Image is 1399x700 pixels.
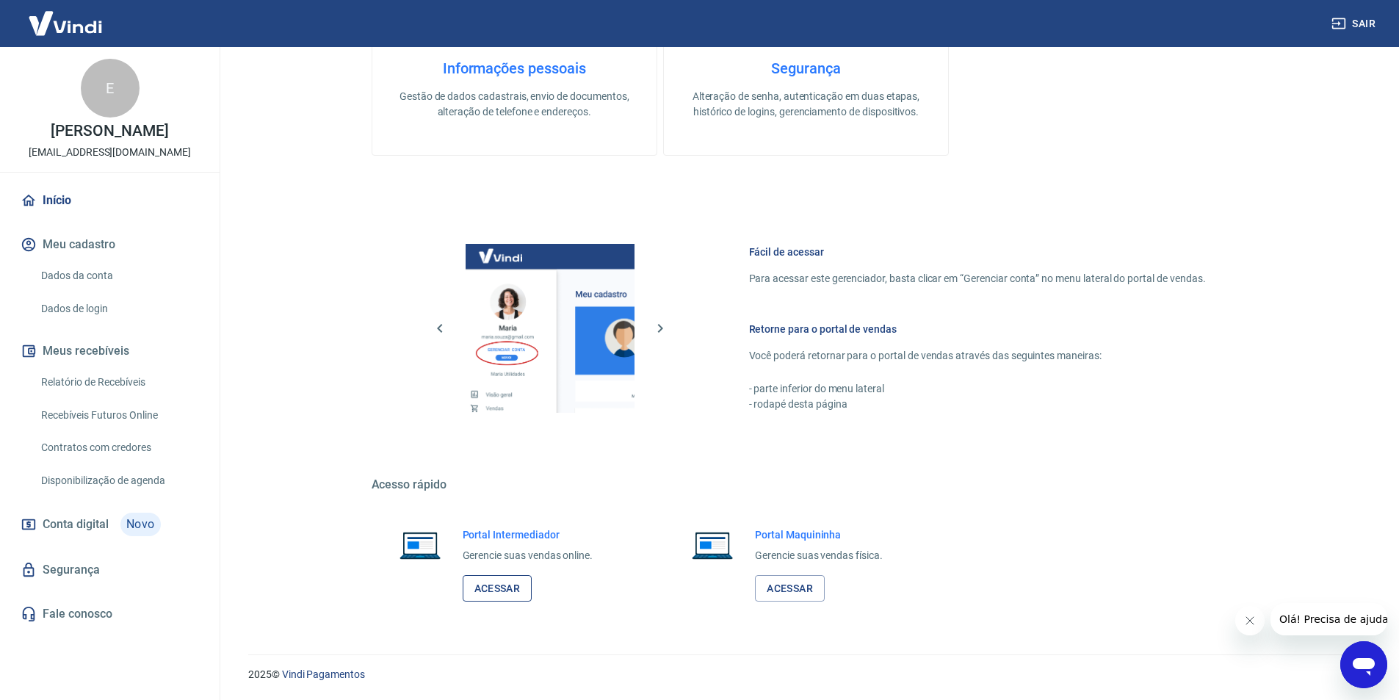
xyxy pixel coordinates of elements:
div: E [81,59,140,118]
p: - parte inferior do menu lateral [749,381,1206,397]
a: Fale conosco [18,598,202,630]
h4: Informações pessoais [396,59,633,77]
p: [EMAIL_ADDRESS][DOMAIN_NAME] [29,145,191,160]
button: Meu cadastro [18,228,202,261]
p: 2025 © [248,667,1364,682]
a: Disponibilização de agenda [35,466,202,496]
a: Recebíveis Futuros Online [35,400,202,430]
span: Conta digital [43,514,109,535]
a: Acessar [463,575,532,602]
img: Imagem de um notebook aberto [682,527,743,563]
button: Sair [1328,10,1381,37]
iframe: Mensagem da empresa [1270,603,1387,635]
h6: Retorne para o portal de vendas [749,322,1206,336]
a: Dados da conta [35,261,202,291]
a: Acessar [755,575,825,602]
img: Imagem de um notebook aberto [389,527,451,563]
a: Relatório de Recebíveis [35,367,202,397]
img: Vindi [18,1,113,46]
a: Conta digitalNovo [18,507,202,542]
iframe: Fechar mensagem [1235,606,1265,635]
p: Você poderá retornar para o portal de vendas através das seguintes maneiras: [749,348,1206,364]
h5: Acesso rápido [372,477,1241,492]
p: Gerencie suas vendas online. [463,548,593,563]
h6: Fácil de acessar [749,245,1206,259]
p: Gerencie suas vendas física. [755,548,883,563]
p: Para acessar este gerenciador, basta clicar em “Gerenciar conta” no menu lateral do portal de ven... [749,271,1206,286]
p: Alteração de senha, autenticação em duas etapas, histórico de logins, gerenciamento de dispositivos. [687,89,925,120]
h6: Portal Intermediador [463,527,593,542]
a: Segurança [18,554,202,586]
a: Início [18,184,202,217]
h4: Segurança [687,59,925,77]
a: Dados de login [35,294,202,324]
p: - rodapé desta página [749,397,1206,412]
button: Meus recebíveis [18,335,202,367]
p: [PERSON_NAME] [51,123,168,139]
iframe: Botão para abrir a janela de mensagens [1340,641,1387,688]
a: Vindi Pagamentos [282,668,365,680]
a: Contratos com credores [35,433,202,463]
span: Novo [120,513,161,536]
img: Imagem da dashboard mostrando o botão de gerenciar conta na sidebar no lado esquerdo [466,244,635,413]
h6: Portal Maquininha [755,527,883,542]
span: Olá! Precisa de ajuda? [9,10,123,22]
p: Gestão de dados cadastrais, envio de documentos, alteração de telefone e endereços. [396,89,633,120]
